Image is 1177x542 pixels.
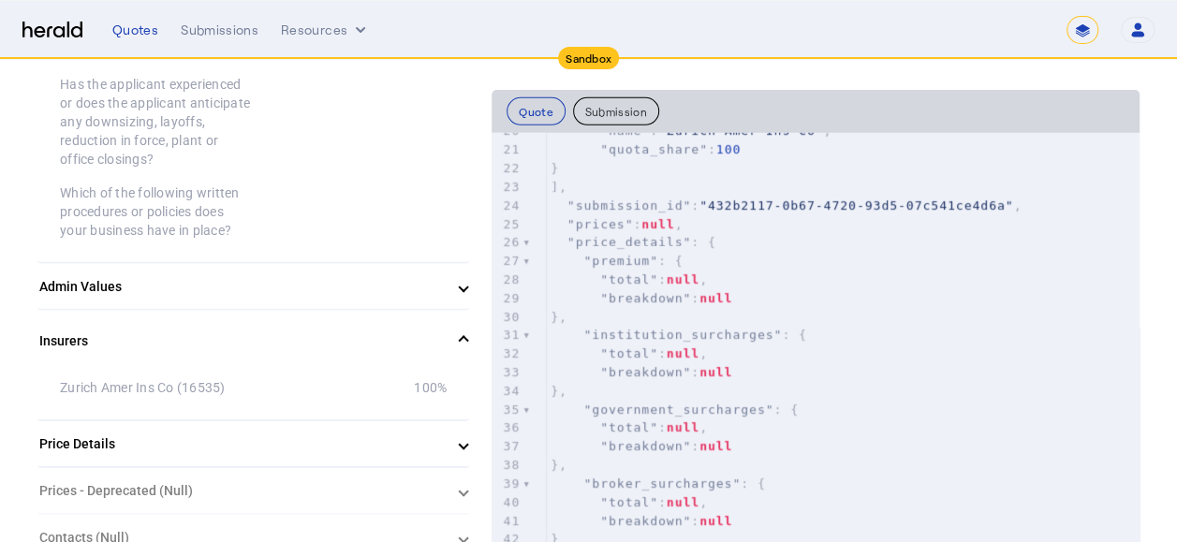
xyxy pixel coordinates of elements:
mat-panel-title: Admin Values [39,277,445,297]
span: : [551,365,732,379]
span: "broker_surcharges" [584,476,742,491]
span: null [699,291,732,305]
div: 32 [492,344,522,363]
div: 23 [492,178,522,197]
span: : { [551,403,799,417]
span: : [551,291,732,305]
span: "quota_share" [600,142,708,156]
span: : , [551,198,1022,212]
div: Zurich Amer Ins Co (16535) [60,378,254,397]
div: 36 [492,418,522,437]
span: "breakdown" [600,439,691,453]
div: 39 [492,475,522,493]
span: "total" [600,346,658,360]
span: "premium" [584,254,658,268]
span: "total" [600,495,658,509]
div: 29 [492,289,522,308]
span: "breakdown" [600,514,691,528]
div: Quotes [112,21,158,39]
span: 100 [716,142,741,156]
span: null [699,439,732,453]
span: null [667,272,699,286]
span: }, [551,458,567,472]
div: 24 [492,197,522,215]
span: : , [551,217,683,231]
span: : [551,142,741,156]
div: 28 [492,271,522,289]
button: Submission [573,97,659,125]
span: : [551,514,732,528]
span: : , [551,346,708,360]
div: 37 [492,437,522,456]
div: 41 [492,512,522,531]
span: "total" [600,272,658,286]
span: }, [551,384,567,398]
div: 27 [492,252,522,271]
mat-expansion-panel-header: Price Details [37,421,469,466]
span: "prices" [567,217,634,231]
span: "total" [600,420,658,434]
span: null [667,495,699,509]
span: ], [551,180,567,194]
div: Insurers [37,371,469,419]
mat-panel-title: Insurers [39,331,445,351]
div: 25 [492,215,522,234]
span: }, [551,310,567,324]
div: 100% [254,378,448,397]
span: "breakdown" [600,365,691,379]
div: 40 [492,493,522,512]
div: 34 [492,382,522,401]
div: Has the applicant experienced or does the applicant anticipate any downsizing, layoffs, reduction... [60,75,254,168]
span: "submission_id" [567,198,691,212]
span: null [641,217,674,231]
button: Quote [507,97,566,125]
mat-expansion-panel-header: Admin Values [37,264,469,309]
div: Which of the following written procedures or policies does your business have in place? [60,183,254,240]
div: 30 [492,308,522,327]
span: : , [551,272,708,286]
span: : , [551,420,708,434]
span: null [699,514,732,528]
img: Herald Logo [22,22,82,39]
span: : { [551,328,807,342]
div: 38 [492,456,522,475]
span: null [699,365,732,379]
span: : { [551,254,683,268]
div: Submissions [181,21,258,39]
span: null [667,346,699,360]
button: Resources dropdown menu [281,21,370,39]
span: "institution_surcharges" [584,328,783,342]
div: 33 [492,363,522,382]
div: 26 [492,233,522,252]
span: : , [551,495,708,509]
span: null [667,420,699,434]
span: : { [551,235,716,249]
div: Sandbox [558,47,619,69]
div: 21 [492,140,522,159]
span: : [551,439,732,453]
span: "government_surcharges" [584,403,774,417]
span: "breakdown" [600,291,691,305]
span: : { [551,476,766,491]
span: "432b2117-0b67-4720-93d5-07c541ce4d6a" [699,198,1013,212]
span: "price_details" [567,235,691,249]
span: } [551,161,559,175]
mat-expansion-panel-header: Insurers [37,311,469,371]
div: 22 [492,159,522,178]
mat-panel-title: Price Details [39,434,445,454]
div: 35 [492,401,522,419]
div: 31 [492,326,522,344]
